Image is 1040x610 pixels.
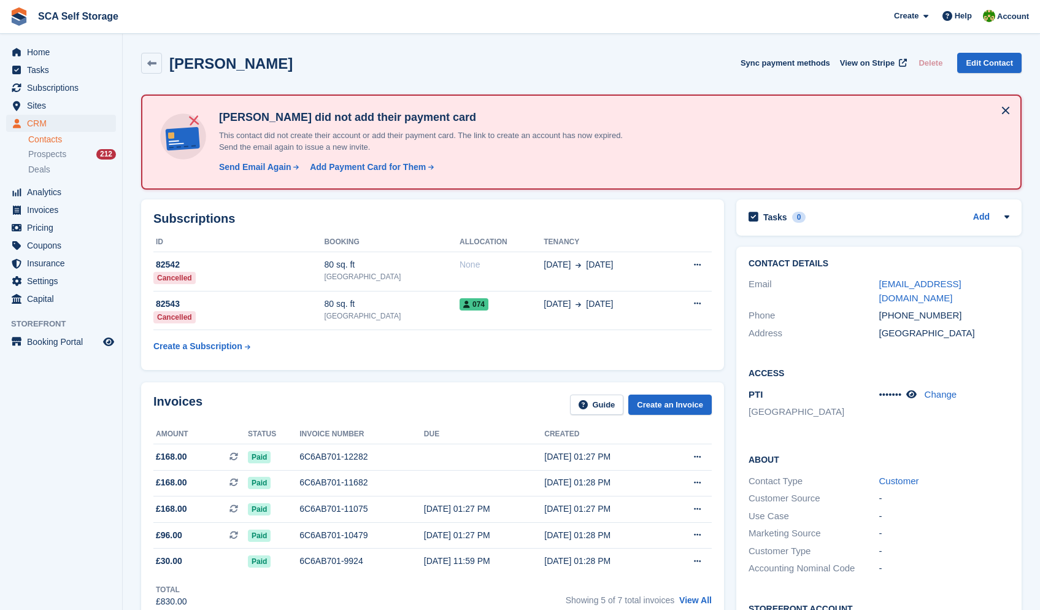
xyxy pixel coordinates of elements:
[156,584,187,595] div: Total
[27,201,101,218] span: Invoices
[741,53,830,73] button: Sync payment methods
[153,298,324,311] div: 82543
[214,110,644,125] h4: [PERSON_NAME] did not add their payment card
[749,277,879,305] div: Email
[749,366,1009,379] h2: Access
[156,529,182,542] span: £96.00
[6,79,116,96] a: menu
[544,298,571,311] span: [DATE]
[894,10,919,22] span: Create
[27,97,101,114] span: Sites
[10,7,28,26] img: stora-icon-8386f47178a22dfd0bd8f6a31ec36ba5ce8667c1dd55bd0f319d3a0aa187defe.svg
[6,44,116,61] a: menu
[248,503,271,515] span: Paid
[310,161,426,174] div: Add Payment Card for Them
[248,530,271,542] span: Paid
[424,425,544,444] th: Due
[299,476,424,489] div: 6C6AB701-11682
[544,476,664,489] div: [DATE] 01:28 PM
[156,476,187,489] span: £168.00
[914,53,947,73] button: Delete
[27,290,101,307] span: Capital
[997,10,1029,23] span: Account
[749,544,879,558] div: Customer Type
[6,183,116,201] a: menu
[544,450,664,463] div: [DATE] 01:27 PM
[6,255,116,272] a: menu
[879,527,1010,541] div: -
[153,272,196,284] div: Cancelled
[628,395,712,415] a: Create an Invoice
[763,212,787,223] h2: Tasks
[460,233,544,252] th: Allocation
[879,389,902,400] span: •••••••
[27,44,101,61] span: Home
[324,311,460,322] div: [GEOGRAPHIC_DATA]
[11,318,122,330] span: Storefront
[27,333,101,350] span: Booking Portal
[169,55,293,72] h2: [PERSON_NAME]
[248,425,299,444] th: Status
[324,233,460,252] th: Booking
[957,53,1022,73] a: Edit Contact
[299,529,424,542] div: 6C6AB701-10479
[544,233,666,252] th: Tenancy
[153,335,250,358] a: Create a Subscription
[749,259,1009,269] h2: Contact Details
[27,272,101,290] span: Settings
[749,562,879,576] div: Accounting Nominal Code
[840,57,895,69] span: View on Stripe
[156,595,187,608] div: £830.00
[153,258,324,271] div: 82542
[324,258,460,271] div: 80 sq. ft
[27,115,101,132] span: CRM
[6,333,116,350] a: menu
[879,492,1010,506] div: -
[925,389,957,400] a: Change
[6,201,116,218] a: menu
[879,326,1010,341] div: [GEOGRAPHIC_DATA]
[879,509,1010,523] div: -
[248,555,271,568] span: Paid
[544,555,664,568] div: [DATE] 01:28 PM
[749,453,1009,465] h2: About
[424,555,544,568] div: [DATE] 11:59 PM
[27,255,101,272] span: Insurance
[28,149,66,160] span: Prospects
[27,219,101,236] span: Pricing
[153,233,324,252] th: ID
[248,451,271,463] span: Paid
[28,148,116,161] a: Prospects 212
[96,149,116,160] div: 212
[27,237,101,254] span: Coupons
[33,6,123,26] a: SCA Self Storage
[6,272,116,290] a: menu
[6,237,116,254] a: menu
[424,503,544,515] div: [DATE] 01:27 PM
[460,258,544,271] div: None
[153,425,248,444] th: Amount
[792,212,806,223] div: 0
[6,97,116,114] a: menu
[299,425,424,444] th: Invoice number
[955,10,972,22] span: Help
[973,210,990,225] a: Add
[749,474,879,488] div: Contact Type
[101,334,116,349] a: Preview store
[28,134,116,145] a: Contacts
[6,290,116,307] a: menu
[749,405,879,419] li: [GEOGRAPHIC_DATA]
[6,61,116,79] a: menu
[749,492,879,506] div: Customer Source
[153,311,196,323] div: Cancelled
[749,389,763,400] span: PTI
[544,425,664,444] th: Created
[27,183,101,201] span: Analytics
[570,395,624,415] a: Guide
[679,595,712,605] a: View All
[749,527,879,541] div: Marketing Source
[879,544,1010,558] div: -
[835,53,909,73] a: View on Stripe
[324,298,460,311] div: 80 sq. ft
[28,163,116,176] a: Deals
